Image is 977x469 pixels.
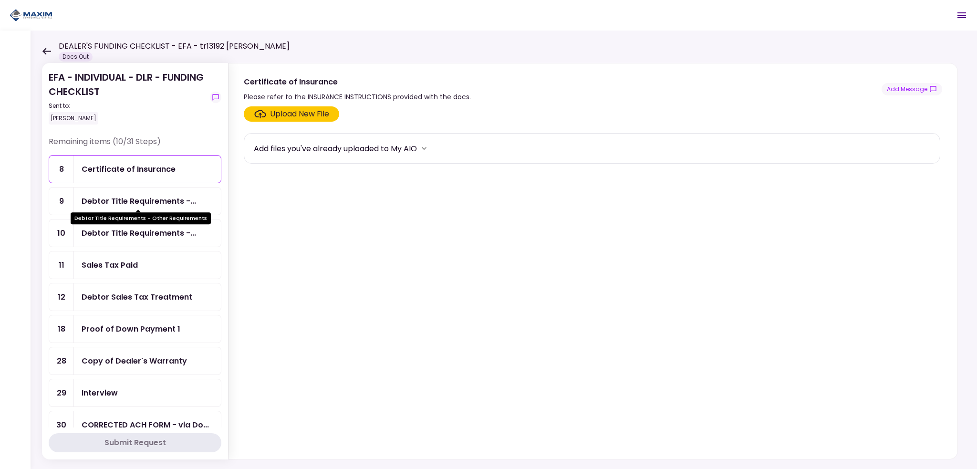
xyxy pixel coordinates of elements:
div: 12 [49,283,74,311]
div: Copy of Dealer's Warranty [82,355,187,367]
a: 8Certificate of Insurance [49,155,221,183]
div: Upload New File [270,108,329,120]
a: 9Debtor Title Requirements - Other Requirements [49,187,221,215]
a: 10Debtor Title Requirements - Proof of IRP or Exemption [49,219,221,247]
div: 29 [49,379,74,406]
img: Partner icon [10,8,52,22]
div: [PERSON_NAME] [49,112,98,125]
div: Sales Tax Paid [82,259,138,271]
span: Click here to upload the required document [244,106,339,122]
button: Open menu [950,4,973,27]
div: Docs Out [59,52,93,62]
div: 10 [49,219,74,247]
div: 28 [49,347,74,375]
div: Debtor Title Requirements - Other Requirements [71,212,211,224]
a: 18Proof of Down Payment 1 [49,315,221,343]
div: Certificate of Insurance [244,76,471,88]
a: 30CORRECTED ACH FORM - via DocuSign [49,411,221,439]
div: Certificate of Insurance [82,163,176,175]
div: Remaining items (10/31 Steps) [49,136,221,155]
div: Debtor Sales Tax Treatment [82,291,192,303]
div: Interview [82,387,118,399]
div: Debtor Title Requirements - Proof of IRP or Exemption [82,227,196,239]
div: 11 [49,251,74,279]
a: 28Copy of Dealer's Warranty [49,347,221,375]
div: 8 [49,156,74,183]
button: show-messages [882,83,942,95]
button: Submit Request [49,433,221,452]
div: Please refer to the INSURANCE INSTRUCTIONS provided with the docs. [244,91,471,103]
div: 9 [49,188,74,215]
a: 12Debtor Sales Tax Treatment [49,283,221,311]
div: Certificate of InsurancePlease refer to the INSURANCE INSTRUCTIONS provided with the docs.show-me... [228,63,958,459]
h1: DEALER'S FUNDING CHECKLIST - EFA - tr13192 [PERSON_NAME] [59,41,290,52]
button: more [417,141,431,156]
a: 11Sales Tax Paid [49,251,221,279]
div: Proof of Down Payment 1 [82,323,180,335]
div: Sent to: [49,102,206,110]
div: EFA - INDIVIDUAL - DLR - FUNDING CHECKLIST [49,70,206,125]
div: Debtor Title Requirements - Other Requirements [82,195,196,207]
button: show-messages [210,92,221,103]
div: 30 [49,411,74,438]
div: CORRECTED ACH FORM - via DocuSign [82,419,209,431]
div: Submit Request [104,437,166,448]
div: 18 [49,315,74,343]
div: Add files you've already uploaded to My AIO [254,143,417,155]
a: 29Interview [49,379,221,407]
